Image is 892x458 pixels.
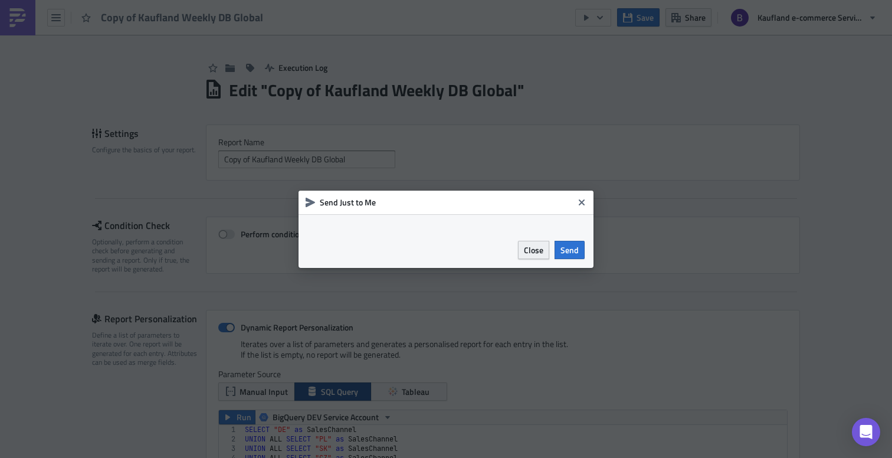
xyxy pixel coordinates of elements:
div: Open Intercom Messenger [852,418,880,446]
span: Send [560,244,579,256]
button: Close [573,194,591,211]
h6: Send Just to Me [320,197,573,208]
button: Close [518,241,549,259]
span: Close [524,244,543,256]
button: Send [555,241,585,259]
